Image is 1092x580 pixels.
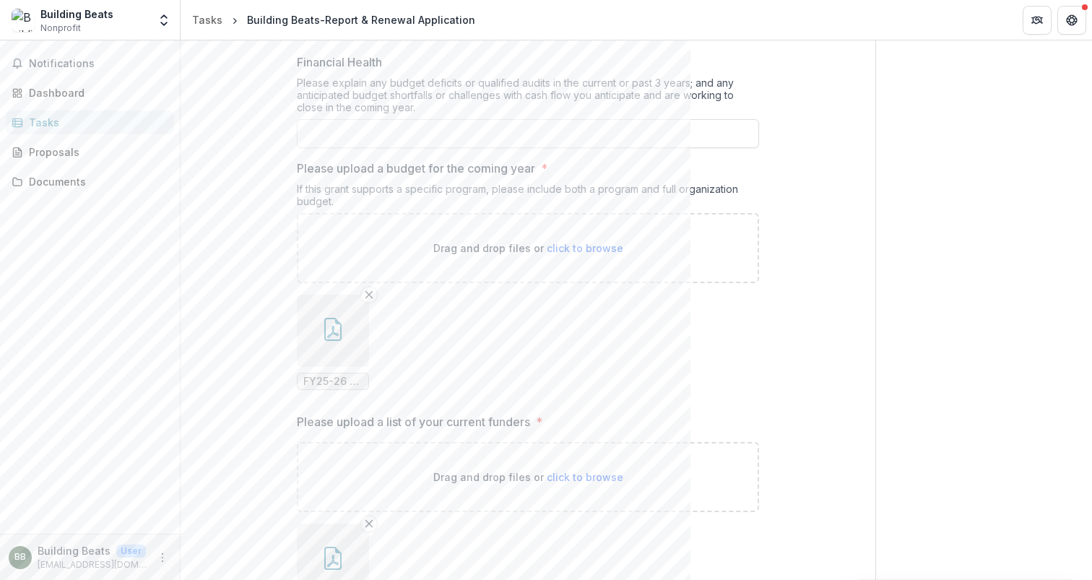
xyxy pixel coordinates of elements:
p: Please upload a budget for the coming year [297,160,535,177]
p: Drag and drop files or [433,469,623,485]
div: Documents [29,174,162,189]
div: Proposals [29,144,162,160]
button: Remove File [360,515,378,532]
div: If this grant supports a specific program, please include both a program and full organization bu... [297,183,759,213]
span: Notifications [29,58,168,70]
div: Tasks [29,115,162,130]
a: Tasks [6,111,174,134]
img: Building Beats [12,9,35,32]
span: click to browse [547,242,623,254]
p: Drag and drop files or [433,241,623,256]
div: Remove FileFY25-26 - Building Beats Organization Budget_Ichigo Foundation Report.pdf [297,295,369,390]
div: Building Beats [14,553,26,562]
a: Proposals [6,140,174,164]
button: Open entity switcher [154,6,174,35]
button: Notifications [6,52,174,75]
div: Tasks [192,12,222,27]
a: Tasks [186,9,228,30]
nav: breadcrumb [186,9,481,30]
button: Partners [1023,6,1052,35]
button: Get Help [1057,6,1086,35]
p: Financial Health [297,53,382,71]
p: [EMAIL_ADDRESS][DOMAIN_NAME] [38,558,148,571]
p: Please upload a list of your current funders [297,413,530,430]
p: Building Beats [38,543,110,558]
div: Please explain any budget deficits or qualified audits in the current or past 3 years; and any an... [297,77,759,119]
span: click to browse [547,471,623,483]
a: Dashboard [6,81,174,105]
div: Building Beats [40,7,113,22]
span: FY25-26 - Building Beats Organization Budget_Ichigo Foundation Report.pdf [303,376,363,388]
a: Documents [6,170,174,194]
button: More [154,549,171,566]
div: Dashboard [29,85,162,100]
div: Building Beats-Report & Renewal Application [247,12,475,27]
span: Nonprofit [40,22,81,35]
p: User [116,545,146,558]
button: Remove File [360,286,378,303]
